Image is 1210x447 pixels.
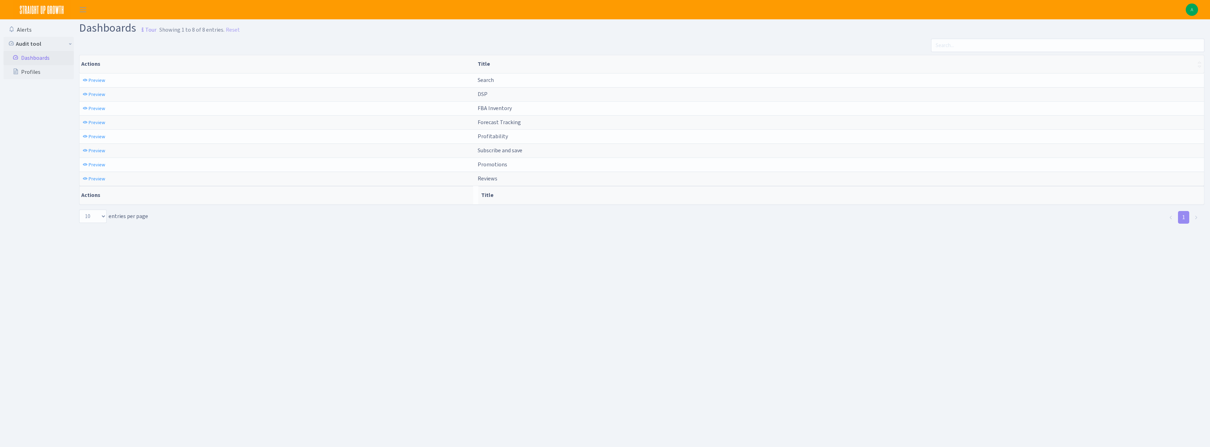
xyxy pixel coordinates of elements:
span: Preview [89,105,105,112]
img: Angela Sun [1186,4,1198,16]
select: entries per page [79,210,107,223]
span: Search [478,76,494,84]
a: A [1186,4,1198,16]
span: FBA Inventory [478,104,512,112]
a: Preview [81,145,107,156]
h1: Dashboards [79,22,157,36]
a: Profiles [4,65,74,79]
th: Actions [79,55,475,73]
span: Preview [89,147,105,154]
span: Profitability [478,133,508,140]
span: Preview [89,77,105,84]
span: Preview [89,161,105,168]
div: Showing 1 to 8 of 8 entries. [159,26,224,34]
a: Preview [81,89,107,100]
span: Preview [89,133,105,140]
span: Preview [89,119,105,126]
th: Title : activate to sort column ascending [475,55,1204,73]
input: Search... [931,39,1204,52]
span: Reviews [478,175,497,182]
span: Promotions [478,161,507,168]
button: Toggle navigation [74,4,92,15]
a: Preview [81,173,107,184]
a: Preview [81,159,107,170]
a: Tour [136,20,157,35]
span: Preview [89,175,105,182]
span: Preview [89,91,105,98]
label: entries per page [79,210,148,223]
a: Dashboards [4,51,74,65]
a: Preview [81,75,107,86]
span: Subscribe and save [478,147,522,154]
a: Reset [226,26,240,34]
th: Title [478,186,1204,204]
small: Tour [138,24,157,36]
a: Preview [81,131,107,142]
a: Preview [81,117,107,128]
a: Alerts [4,23,74,37]
th: Actions [79,186,473,204]
a: Preview [81,103,107,114]
span: DSP [478,90,488,98]
a: Audit tool [4,37,74,51]
a: 1 [1178,211,1189,224]
span: Forecast Tracking [478,119,521,126]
